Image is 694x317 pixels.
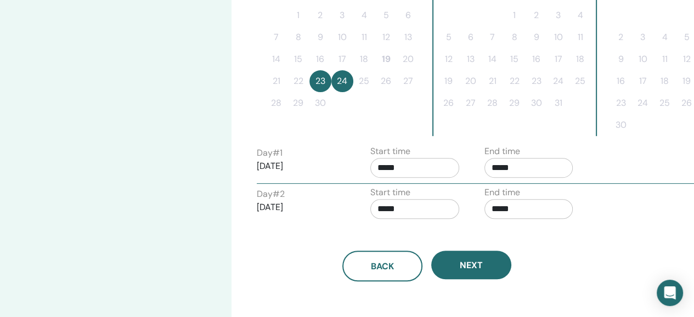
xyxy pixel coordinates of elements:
[331,4,353,26] button: 3
[375,48,397,70] button: 19
[309,26,331,48] button: 9
[257,160,346,173] p: [DATE]
[654,92,676,114] button: 25
[484,186,520,199] label: End time
[370,186,410,199] label: Start time
[431,251,511,279] button: Next
[526,48,548,70] button: 16
[569,26,591,48] button: 11
[266,26,287,48] button: 7
[266,48,287,70] button: 14
[309,70,331,92] button: 23
[371,261,394,272] span: Back
[266,70,287,92] button: 21
[548,48,569,70] button: 17
[287,70,309,92] button: 22
[287,48,309,70] button: 15
[632,92,654,114] button: 24
[375,70,397,92] button: 26
[548,26,569,48] button: 10
[331,26,353,48] button: 10
[287,4,309,26] button: 1
[548,92,569,114] button: 31
[526,92,548,114] button: 30
[331,48,353,70] button: 17
[526,70,548,92] button: 23
[287,92,309,114] button: 29
[569,70,591,92] button: 25
[460,259,483,271] span: Next
[438,48,460,70] button: 12
[460,92,482,114] button: 27
[654,48,676,70] button: 11
[397,48,419,70] button: 20
[482,26,504,48] button: 7
[654,70,676,92] button: 18
[610,48,632,70] button: 9
[375,4,397,26] button: 5
[569,4,591,26] button: 4
[632,48,654,70] button: 10
[526,4,548,26] button: 2
[331,70,353,92] button: 24
[353,26,375,48] button: 11
[460,26,482,48] button: 6
[484,145,520,158] label: End time
[397,70,419,92] button: 27
[569,48,591,70] button: 18
[353,48,375,70] button: 18
[482,48,504,70] button: 14
[504,48,526,70] button: 15
[438,26,460,48] button: 5
[370,145,410,158] label: Start time
[257,201,346,214] p: [DATE]
[460,70,482,92] button: 20
[526,26,548,48] button: 9
[397,4,419,26] button: 6
[266,92,287,114] button: 28
[504,92,526,114] button: 29
[654,26,676,48] button: 4
[353,4,375,26] button: 4
[610,92,632,114] button: 23
[504,26,526,48] button: 8
[257,146,283,160] label: Day # 1
[257,188,285,201] label: Day # 2
[482,92,504,114] button: 28
[610,70,632,92] button: 16
[438,70,460,92] button: 19
[353,70,375,92] button: 25
[438,92,460,114] button: 26
[610,114,632,136] button: 30
[309,48,331,70] button: 16
[482,70,504,92] button: 21
[632,26,654,48] button: 3
[657,280,683,306] div: Open Intercom Messenger
[548,4,569,26] button: 3
[504,70,526,92] button: 22
[610,26,632,48] button: 2
[309,4,331,26] button: 2
[548,70,569,92] button: 24
[375,26,397,48] button: 12
[397,26,419,48] button: 13
[632,70,654,92] button: 17
[342,251,422,281] button: Back
[287,26,309,48] button: 8
[309,92,331,114] button: 30
[504,4,526,26] button: 1
[460,48,482,70] button: 13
